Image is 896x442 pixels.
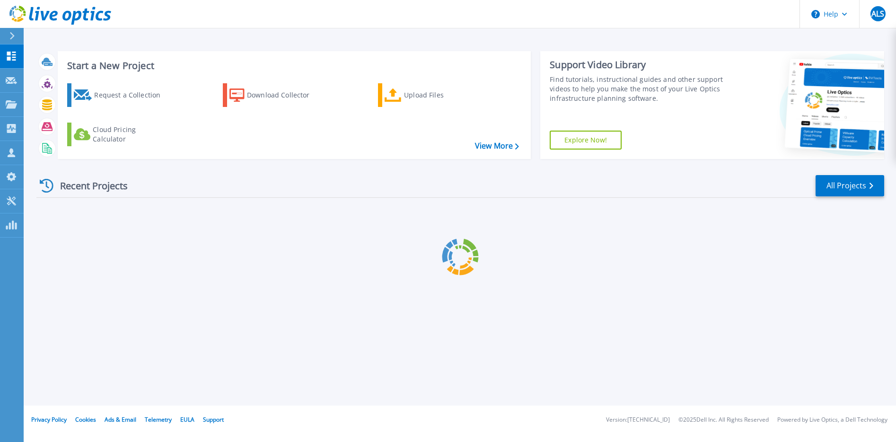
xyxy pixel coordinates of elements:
h3: Start a New Project [67,61,518,71]
div: Request a Collection [94,86,170,105]
a: Request a Collection [67,83,173,107]
a: Cloud Pricing Calculator [67,123,173,146]
span: ALS [871,10,884,18]
a: Cookies [75,415,96,424]
a: Privacy Policy [31,415,67,424]
a: All Projects [816,175,884,196]
div: Upload Files [404,86,480,105]
div: Find tutorials, instructional guides and other support videos to help you make the most of your L... [550,75,725,103]
a: Support [203,415,224,424]
div: Download Collector [247,86,323,105]
a: Upload Files [378,83,483,107]
div: Support Video Library [550,59,725,71]
li: Powered by Live Optics, a Dell Technology [777,417,887,423]
a: EULA [180,415,194,424]
a: View More [475,141,519,150]
div: Cloud Pricing Calculator [93,125,168,144]
a: Explore Now! [550,131,622,150]
a: Ads & Email [105,415,136,424]
div: Recent Projects [36,174,141,197]
li: © 2025 Dell Inc. All Rights Reserved [678,417,769,423]
li: Version: [TECHNICAL_ID] [606,417,670,423]
a: Download Collector [223,83,328,107]
a: Telemetry [145,415,172,424]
